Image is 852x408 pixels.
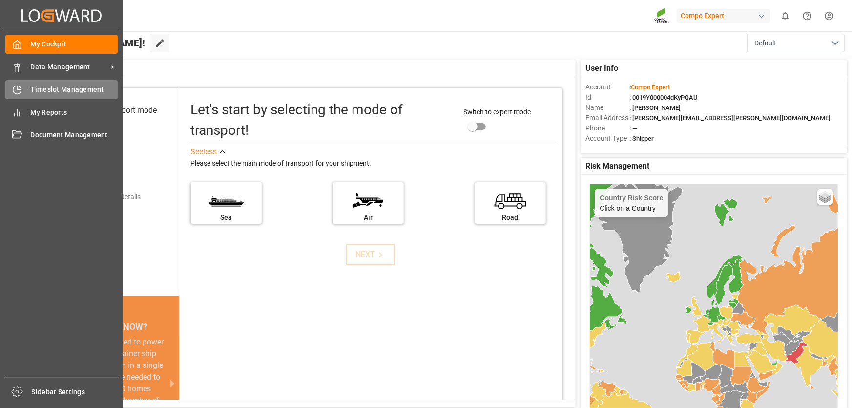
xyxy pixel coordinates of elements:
[32,387,119,397] span: Sidebar Settings
[463,108,531,116] span: Switch to expert mode
[191,146,217,158] div: See less
[31,85,118,95] span: Timeslot Management
[629,135,654,142] span: : Shipper
[754,38,776,48] span: Default
[80,192,141,202] div: Add shipping details
[31,39,118,49] span: My Cockpit
[585,92,629,103] span: Id
[585,160,649,172] span: Risk Management
[5,80,118,99] a: Timeslot Management
[747,34,845,52] button: open menu
[31,107,118,118] span: My Reports
[346,244,395,265] button: NEXT
[191,100,454,141] div: Let's start by selecting the mode of transport!
[629,94,698,101] span: : 0019Y000004dKyPQAU
[677,6,774,25] button: Compo Expert
[629,104,681,111] span: : [PERSON_NAME]
[191,158,556,170] div: Please select the main mode of transport for your shipment.
[631,84,670,91] span: Compo Expert
[585,82,629,92] span: Account
[600,194,663,212] div: Click on a Country
[5,103,118,122] a: My Reports
[774,5,796,27] button: show 0 new notifications
[5,126,118,145] a: Document Management
[585,103,629,113] span: Name
[31,130,118,140] span: Document Management
[629,125,637,132] span: : —
[796,5,818,27] button: Help Center
[585,63,618,74] span: User Info
[654,7,670,24] img: Screenshot%202023-09-29%20at%2010.02.21.png_1712312052.png
[817,189,833,205] a: Layers
[600,194,663,202] h4: Country Risk Score
[585,113,629,123] span: Email Address
[585,123,629,133] span: Phone
[196,213,257,223] div: Sea
[338,213,399,223] div: Air
[31,62,108,72] span: Data Management
[5,35,118,54] a: My Cockpit
[629,84,670,91] span: :
[585,133,629,144] span: Account Type
[677,9,770,23] div: Compo Expert
[480,213,541,223] div: Road
[356,249,386,260] div: NEXT
[629,114,831,122] span: : [PERSON_NAME][EMAIL_ADDRESS][PERSON_NAME][DOMAIN_NAME]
